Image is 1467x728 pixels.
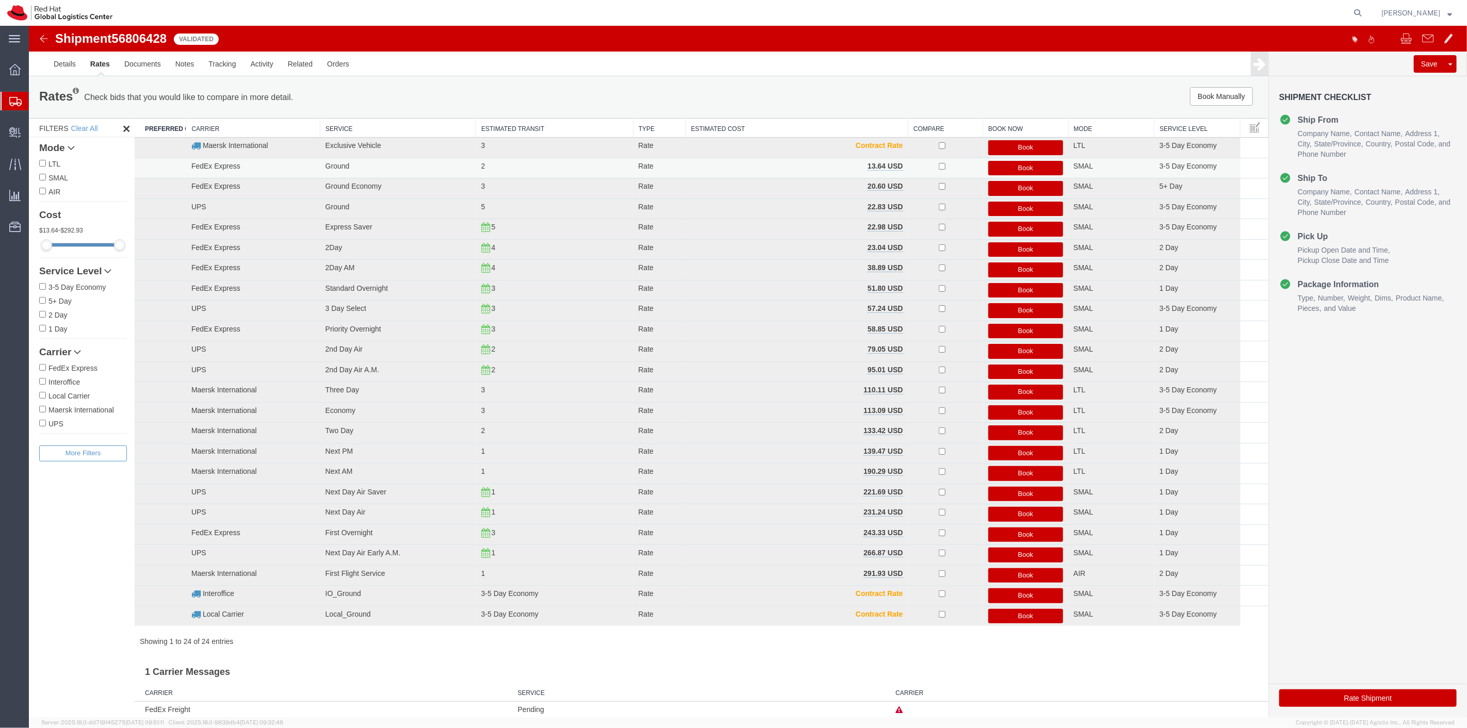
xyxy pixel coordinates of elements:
label: UPS [10,392,98,403]
td: FedEx Express [157,234,291,255]
h4: Package Information [1250,252,1350,264]
td: 4 [447,213,605,234]
td: SMAL [1039,295,1126,316]
td: Maersk International [157,438,291,458]
span: Weight [1319,268,1343,276]
td: 3-5 Day Economy [1126,560,1212,581]
b: 243.33 USD [835,503,874,511]
b: Contract Rate [827,115,874,124]
td: 1 Day [1126,519,1212,540]
td: Express Saver [291,193,447,214]
td: Next AM [291,438,447,458]
span: 292.93 [31,201,54,208]
span: Number [1289,268,1316,276]
a: Activity [215,26,252,51]
a: Clear All [42,98,69,107]
img: ← [9,7,21,19]
td: 2 Day [1126,213,1212,234]
td: Rate [604,193,657,214]
td: UPS [157,173,291,193]
b: 113.09 USD [835,380,874,389]
button: Book [959,420,1035,435]
b: Contract Rate [827,584,874,592]
label: 2 Day [10,283,98,294]
input: Interoffice [10,352,17,359]
th: Service: activate to sort column ascending [291,93,447,112]
span: Postal Code [1366,172,1410,180]
b: 51.80 USD [839,258,874,267]
td: LTL [1039,417,1126,438]
button: Rate Shipment [1250,664,1428,681]
td: Economy [291,376,447,397]
p: Check bids that you would like to compare in more detail. [55,66,264,77]
td: Rate [604,438,657,458]
td: Rate [604,417,657,438]
a: Service Level [10,240,98,251]
h1: Shipment [26,6,138,20]
span: Pieces [1269,278,1293,287]
button: Book [959,237,1035,252]
td: IO_Ground [291,560,447,581]
input: 1 Day [10,299,17,306]
label: Interoffice [10,350,98,361]
td: 3 [447,112,605,133]
a: Tracking [172,26,214,51]
td: Rate [604,458,657,478]
span: City [1269,172,1283,180]
td: 5 [447,193,605,214]
td: Maersk International [157,397,291,418]
td: 2 [447,132,605,153]
b: 110.11 USD [835,360,874,368]
input: AIR [10,162,17,169]
td: FedEx Express [157,193,291,214]
input: 2 Day [10,285,17,292]
td: Maersk International [157,539,291,560]
button: Book [959,542,1035,557]
td: AIR [1039,539,1126,560]
td: Pending [484,675,862,691]
h4: Cost [10,184,98,195]
button: Manage table columns [1217,93,1235,111]
span: 56806428 [83,6,138,20]
td: Next Day Air Saver [291,458,447,478]
input: UPS [10,394,17,401]
label: LTL [10,132,98,143]
button: Book [959,400,1035,415]
span: [DATE] 09:51:11 [125,719,164,725]
td: Rate [604,112,657,133]
td: Rate [604,234,657,255]
button: Book [959,583,1035,598]
a: Documents [88,26,139,51]
label: SMAL [10,146,98,157]
td: 2 [447,316,605,336]
td: 1 Day [1126,499,1212,519]
td: 1 [447,417,605,438]
h3: Shipment Checklist [1250,67,1428,88]
button: Book [959,562,1035,577]
td: UPS [157,519,291,540]
td: FedEx Express [157,213,291,234]
button: Book [959,114,1035,129]
td: First Overnight [291,499,447,519]
span: Pickup Close Date and Time [1269,230,1360,239]
td: 2 Day [1126,316,1212,336]
th: Compare [879,93,954,112]
td: 3-5 Day Economy [1126,112,1212,133]
td: 3 [447,153,605,173]
td: 5+ Day [1126,153,1212,173]
td: Rate [604,397,657,418]
td: SMAL [1039,336,1126,356]
a: Notes [139,26,173,51]
li: and [1366,171,1422,181]
span: Phone Number [1269,183,1317,191]
label: AIR [10,160,98,171]
td: LTL [1039,438,1126,458]
span: Contact Name [1326,104,1374,112]
td: SMAL [1039,580,1126,600]
button: Book [959,277,1035,292]
th: Carrier [106,659,484,676]
td: FedEx Express [157,153,291,173]
span: Country [1337,172,1364,180]
span: Filters [10,98,40,107]
td: Ground [291,173,447,193]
